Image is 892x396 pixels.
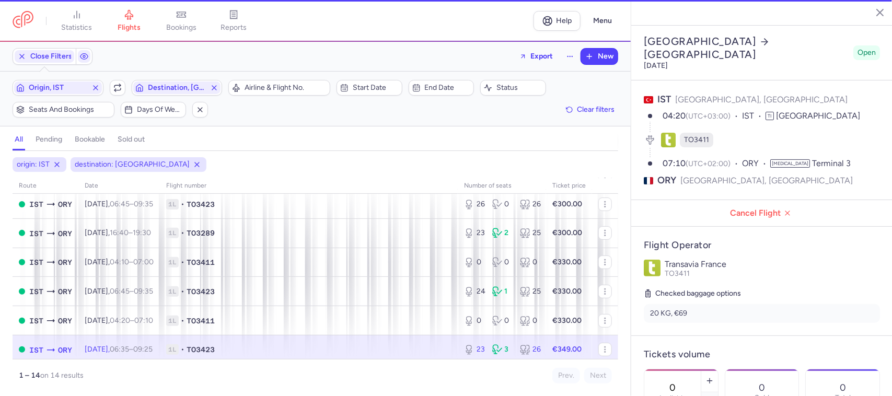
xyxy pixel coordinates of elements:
[181,199,184,209] span: •
[766,112,774,120] span: TI
[552,316,582,325] strong: €330.00
[562,102,618,118] button: Clear filters
[492,286,512,297] div: 1
[29,257,43,268] span: Istanbul Airport, İstanbul, Turkey
[464,228,484,238] div: 23
[464,316,484,326] div: 0
[187,344,215,355] span: TO3423
[58,228,72,239] span: Orly, Paris, France
[30,52,72,61] span: Close Filters
[577,106,615,113] span: Clear filters
[464,286,484,297] div: 24
[181,344,184,355] span: •
[337,80,402,96] button: Start date
[40,371,84,380] span: on 14 results
[29,199,43,210] span: Istanbul Airport, İstanbul, Turkey
[58,286,72,297] span: Orly, Paris, France
[181,257,184,267] span: •
[187,228,215,238] span: TO3289
[19,371,40,380] strong: 1 – 14
[492,199,512,209] div: 0
[663,158,686,168] time: 07:10
[492,228,512,238] div: 2
[110,316,130,325] time: 04:20
[598,52,613,61] span: New
[166,228,179,238] span: 1L
[552,368,580,383] button: Prev.
[148,84,206,92] span: Destination, [GEOGRAPHIC_DATA]
[353,84,399,92] span: Start date
[644,35,849,61] h2: [GEOGRAPHIC_DATA] [GEOGRAPHIC_DATA]
[492,344,512,355] div: 3
[686,112,731,121] span: (UTC+03:00)
[663,111,686,121] time: 04:20
[644,287,880,300] h5: Checked baggage options
[742,110,766,122] span: IST
[520,257,540,267] div: 0
[51,9,103,32] a: statistics
[228,80,330,96] button: Airline & Flight No.
[134,316,153,325] time: 07:10
[513,48,560,65] button: Export
[118,135,145,144] h4: sold out
[110,287,153,296] span: –
[58,199,72,210] span: Orly, Paris, France
[15,135,23,144] h4: all
[19,259,25,265] span: OPEN
[166,257,179,267] span: 1L
[534,11,581,31] a: Help
[166,286,179,297] span: 1L
[13,80,103,96] button: Origin, IST
[665,269,690,278] span: TO3411
[181,286,184,297] span: •
[118,23,141,32] span: flights
[110,287,130,296] time: 06:45
[29,286,43,297] span: Istanbul Airport, İstanbul, Turkey
[644,348,880,360] h4: Tickets volume
[110,228,151,237] span: –
[464,257,484,267] div: 0
[110,345,129,354] time: 06:35
[187,257,215,267] span: TO3411
[520,199,540,209] div: 26
[686,159,731,168] span: (UTC+02:00)
[132,80,223,96] button: Destination, [GEOGRAPHIC_DATA]
[759,382,765,393] p: 0
[29,344,43,356] span: Istanbul Airport, İstanbul, Turkey
[520,316,540,326] div: 0
[110,258,154,266] span: –
[640,208,884,218] span: Cancel Flight
[644,304,880,323] li: 20 KG, €69
[181,316,184,326] span: •
[134,200,153,208] time: 09:35
[496,84,542,92] span: Status
[552,228,582,237] strong: €300.00
[13,11,33,30] a: CitizenPlane red outlined logo
[581,49,618,64] button: New
[58,257,72,268] span: Orly, Paris, France
[58,315,72,327] span: Orly, Paris, France
[675,95,848,104] span: [GEOGRAPHIC_DATA], [GEOGRAPHIC_DATA]
[742,158,770,170] span: ORY
[110,228,129,237] time: 16:40
[110,258,129,266] time: 04:10
[557,17,572,25] span: Help
[546,178,592,194] th: Ticket price
[776,111,860,121] span: [GEOGRAPHIC_DATA]
[661,133,676,147] figure: TO airline logo
[520,228,540,238] div: 25
[840,382,846,393] p: 0
[684,135,709,145] span: TO3411
[58,344,72,356] span: Orly, Paris, France
[187,286,215,297] span: TO3423
[552,258,582,266] strong: €330.00
[85,258,154,266] span: [DATE],
[644,61,668,70] time: [DATE]
[155,9,207,32] a: bookings
[19,288,25,295] span: OPEN
[552,287,582,296] strong: €330.00
[134,287,153,296] time: 09:35
[425,84,471,92] span: End date
[36,135,62,144] h4: pending
[78,178,160,194] th: date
